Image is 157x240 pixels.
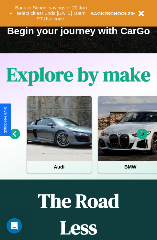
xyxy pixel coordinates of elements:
[6,61,151,88] h1: Explore by make
[12,3,90,23] button: Back to School savings of 20% in select cities! Ends [DATE] 10am PT.Use code:
[3,107,8,133] div: Give Feedback
[90,11,133,16] b: BACK2SCHOOL20
[27,161,92,173] h4: Audi
[6,218,22,234] iframe: Intercom live chat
